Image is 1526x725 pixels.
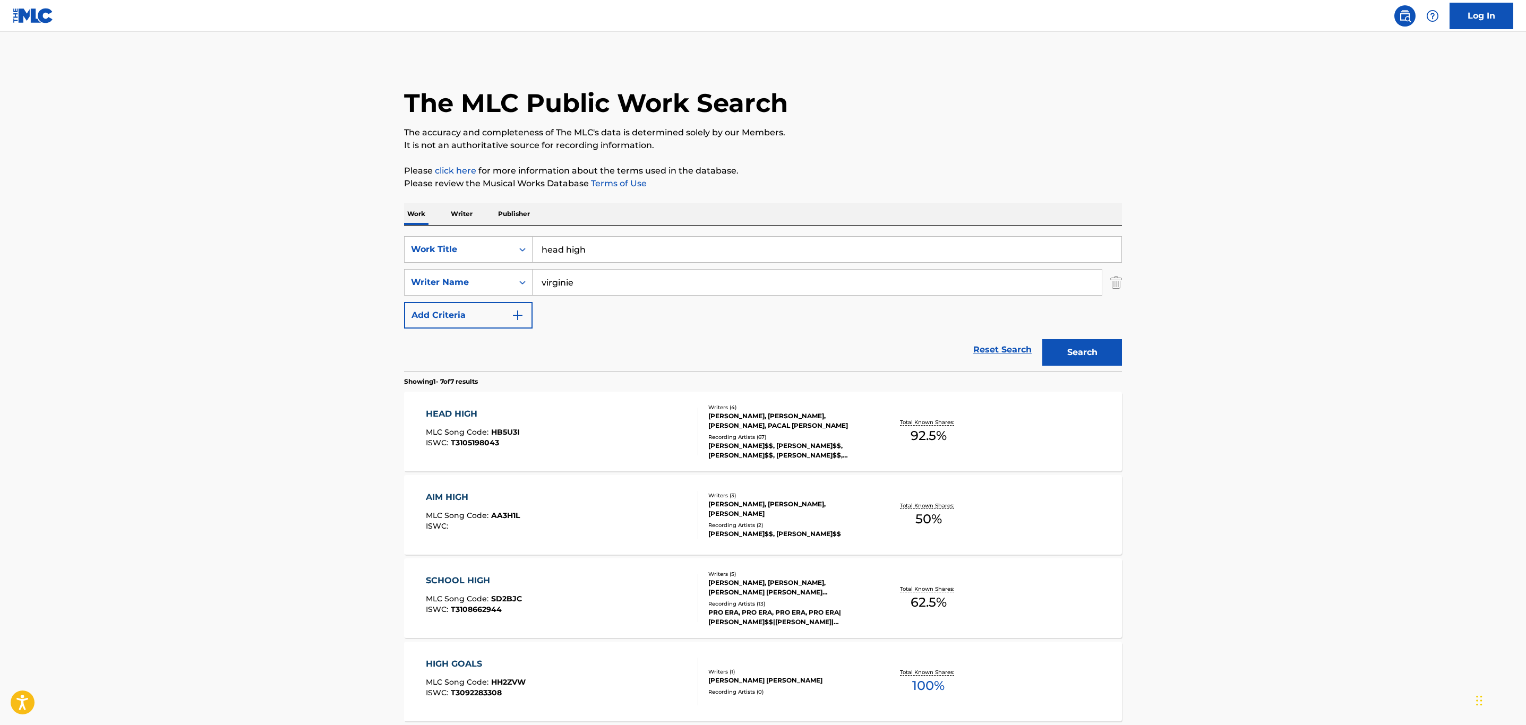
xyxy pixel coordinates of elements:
[491,594,522,603] span: SD2BJC
[511,309,524,322] img: 9d2ae6d4665cec9f34b9.svg
[708,688,869,696] div: Recording Artists ( 0 )
[589,178,647,188] a: Terms of Use
[708,441,869,460] div: [PERSON_NAME]$$, [PERSON_NAME]$$, [PERSON_NAME]$$, [PERSON_NAME]$$, [PERSON_NAME]$$
[451,605,502,614] span: T3108662944
[708,411,869,430] div: [PERSON_NAME], [PERSON_NAME], [PERSON_NAME], PACAL [PERSON_NAME]
[426,688,451,697] span: ISWC :
[708,521,869,529] div: Recording Artists ( 2 )
[411,276,507,289] div: Writer Name
[495,203,533,225] p: Publisher
[404,139,1122,152] p: It is not an authoritative source for recording information.
[426,438,451,447] span: ISWC :
[426,491,520,504] div: AIM HIGH
[491,677,526,687] span: HH2ZVW
[426,408,520,420] div: HEAD HIGH
[426,427,491,437] span: MLC Song Code :
[451,688,502,697] span: T3092283308
[404,392,1122,471] a: HEAD HIGHMLC Song Code:HB5U3IISWC:T3105198043Writers (4)[PERSON_NAME], [PERSON_NAME], [PERSON_NAM...
[708,491,869,499] div: Writers ( 3 )
[491,427,520,437] span: HB5U3I
[404,165,1122,177] p: Please for more information about the terms used in the database.
[411,243,507,256] div: Work Title
[451,438,499,447] span: T3105198043
[1450,3,1513,29] a: Log In
[426,594,491,603] span: MLC Song Code :
[404,377,478,386] p: Showing 1 - 7 of 7 results
[404,558,1122,638] a: SCHOOL HIGHMLC Song Code:SD2BJCISWC:T3108662944Writers (5)[PERSON_NAME], [PERSON_NAME], [PERSON_N...
[404,475,1122,555] a: AIM HIGHMLC Song Code:AA3H1LISWC:Writers (3)[PERSON_NAME], [PERSON_NAME], [PERSON_NAME]Recording ...
[426,521,451,531] span: ISWC :
[435,166,476,176] a: click here
[708,529,869,539] div: [PERSON_NAME]$$, [PERSON_NAME]$$
[708,676,869,685] div: [PERSON_NAME] [PERSON_NAME]
[426,658,526,670] div: HIGH GOALS
[491,511,520,520] span: AA3H1L
[404,236,1122,371] form: Search Form
[1110,269,1122,296] img: Delete Criterion
[426,677,491,687] span: MLC Song Code :
[915,510,942,529] span: 50 %
[708,570,869,578] div: Writers ( 5 )
[404,642,1122,721] a: HIGH GOALSMLC Song Code:HH2ZVWISWC:T3092283308Writers (1)[PERSON_NAME] [PERSON_NAME]Recording Art...
[1394,5,1416,27] a: Public Search
[708,600,869,608] div: Recording Artists ( 13 )
[911,593,947,612] span: 62.5 %
[900,668,957,676] p: Total Known Shares:
[968,338,1037,361] a: Reset Search
[426,574,522,587] div: SCHOOL HIGH
[1473,674,1526,725] iframe: Chat Widget
[404,177,1122,190] p: Please review the Musical Works Database
[426,605,451,614] span: ISWC :
[911,426,947,445] span: 92.5 %
[900,502,957,510] p: Total Known Shares:
[708,608,869,627] div: PRO ERA, PRO ERA, PRO ERA, PRO ERA|[PERSON_NAME]$$|[PERSON_NAME]|[PERSON_NAME]|NYCK CAUTION, PRO ERA
[1422,5,1443,27] div: Help
[404,126,1122,139] p: The accuracy and completeness of The MLC's data is determined solely by our Members.
[900,418,957,426] p: Total Known Shares:
[426,511,491,520] span: MLC Song Code :
[1399,10,1411,22] img: search
[900,585,957,593] p: Total Known Shares:
[1042,339,1122,366] button: Search
[708,433,869,441] div: Recording Artists ( 67 )
[404,203,428,225] p: Work
[448,203,476,225] p: Writer
[404,302,533,329] button: Add Criteria
[1426,10,1439,22] img: help
[404,87,788,119] h1: The MLC Public Work Search
[708,499,869,519] div: [PERSON_NAME], [PERSON_NAME], [PERSON_NAME]
[1476,685,1482,717] div: Drag
[708,578,869,597] div: [PERSON_NAME], [PERSON_NAME], [PERSON_NAME] [PERSON_NAME] [PERSON_NAME], [PERSON_NAME]
[912,676,945,695] span: 100 %
[708,668,869,676] div: Writers ( 1 )
[13,8,54,23] img: MLC Logo
[708,403,869,411] div: Writers ( 4 )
